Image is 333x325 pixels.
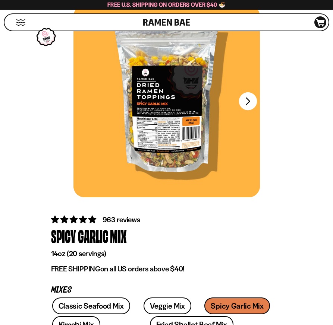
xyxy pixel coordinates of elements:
[51,249,282,258] p: 14oz (20 servings)
[51,225,76,247] div: Spicy
[51,215,98,224] span: 4.75 stars
[51,264,100,273] strong: FREE SHIPPING
[16,19,26,26] button: Mobile Menu Trigger
[110,225,127,247] div: Mix
[103,215,140,224] span: 963 reviews
[51,287,282,294] p: Mixes
[52,297,130,314] a: Classic Seafood Mix
[78,225,108,247] div: Garlic
[51,264,282,274] p: on all US orders above $40!
[239,92,257,110] button: Next
[144,297,191,314] a: Veggie Mix
[107,1,226,8] span: Free U.S. Shipping on Orders over $40 🍜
